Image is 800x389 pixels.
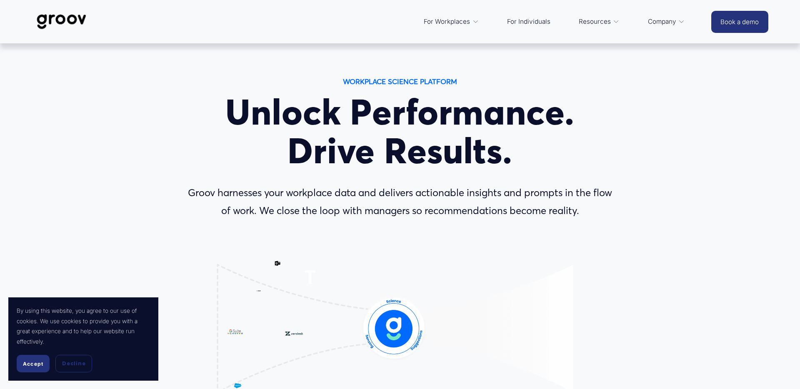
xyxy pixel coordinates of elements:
p: By using this website, you agree to our use of cookies. We use cookies to provide you with a grea... [17,306,150,347]
section: Cookie banner [8,297,158,381]
strong: WORKPLACE SCIENCE PLATFORM [343,77,457,86]
img: Groov | Workplace Science Platform | Unlock Performance | Drive Results [32,8,91,35]
a: Book a demo [711,11,768,33]
button: Decline [55,355,92,372]
span: Accept [23,361,43,367]
button: Accept [17,355,50,372]
a: folder dropdown [420,12,483,32]
span: Resources [579,16,611,27]
a: For Individuals [503,12,555,32]
a: folder dropdown [644,12,689,32]
span: Company [648,16,676,27]
span: Decline [62,360,85,367]
span: For Workplaces [424,16,470,27]
p: Groov harnesses your workplace data and delivers actionable insights and prompts in the flow of w... [182,184,618,220]
h1: Unlock Performance. Drive Results. [182,93,618,170]
a: folder dropdown [575,12,624,32]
